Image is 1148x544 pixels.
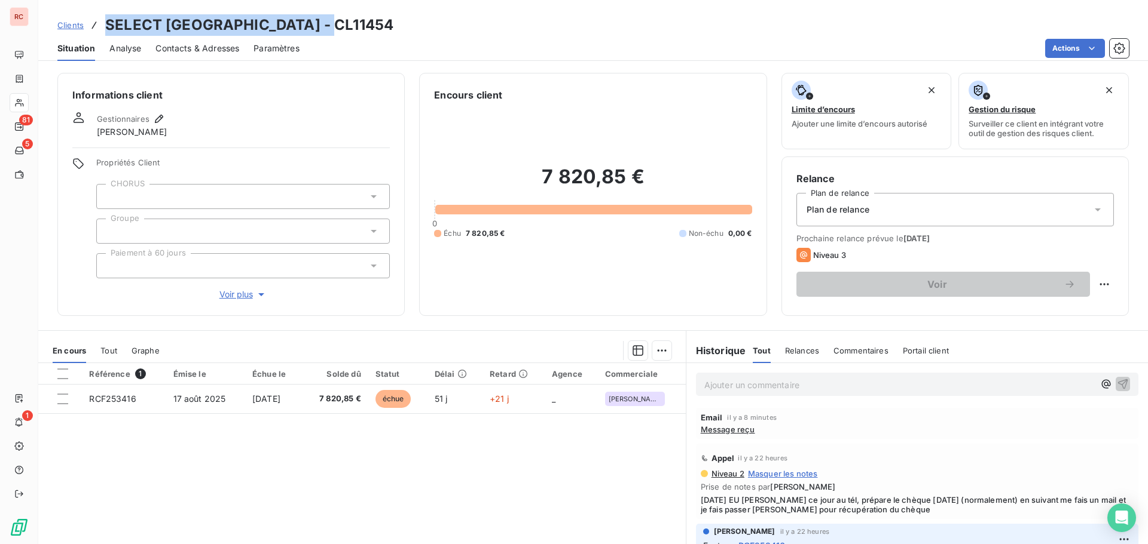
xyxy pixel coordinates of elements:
span: 51 j [435,394,448,404]
span: il y a 22 heures [780,528,829,535]
span: il y a 22 heures [738,454,787,462]
span: [PERSON_NAME] [97,126,167,138]
span: Clients [57,20,84,30]
span: 7 820,85 € [466,228,505,239]
span: 17 août 2025 [173,394,226,404]
div: Émise le [173,369,238,379]
span: Ajouter une limite d’encours autorisé [792,119,927,128]
h6: Historique [686,343,746,358]
button: Actions [1045,39,1105,58]
span: 81 [19,115,33,125]
div: Statut [375,369,420,379]
span: échue [375,390,411,408]
div: Délai [435,369,475,379]
span: 0,00 € [728,228,752,239]
h6: Encours client [434,88,502,102]
div: Open Intercom Messenger [1107,503,1136,532]
div: Référence [89,368,158,379]
span: Tout [100,346,117,355]
span: Limite d’encours [792,105,855,114]
span: Masquer les notes [748,469,818,478]
span: RCF253416 [89,394,136,404]
a: Clients [57,19,84,31]
button: Limite d’encoursAjouter une limite d’encours autorisé [781,73,952,149]
span: Voir [811,279,1064,289]
span: Gestion du risque [969,105,1036,114]
span: Prochaine relance prévue le [796,233,1114,243]
span: Non-échu [689,228,723,239]
span: 0 [432,219,437,228]
span: Échu [444,228,461,239]
div: Commerciale [605,369,679,379]
span: 1 [22,410,33,421]
span: [DATE] [252,394,280,404]
span: Contacts & Adresses [155,42,239,54]
span: Surveiller ce client en intégrant votre outil de gestion des risques client. [969,119,1119,138]
span: [PERSON_NAME] [714,526,775,537]
span: Email [701,413,723,422]
span: 5 [22,139,33,149]
span: 1 [135,368,146,379]
span: [DATE] [903,233,930,243]
h2: 7 820,85 € [434,165,752,201]
span: Relances [785,346,819,355]
button: Voir plus [96,288,390,301]
span: Prise de notes par [701,482,1134,491]
span: Plan de relance [807,204,869,216]
h6: Informations client [72,88,390,102]
img: Logo LeanPay [10,518,29,537]
input: Ajouter une valeur [106,191,116,202]
span: Niveau 2 [710,469,744,478]
span: Situation [57,42,95,54]
button: Voir [796,272,1090,297]
input: Ajouter une valeur [106,226,116,236]
div: Échue le [252,369,295,379]
span: Propriétés Client [96,158,390,174]
span: Analyse [109,42,141,54]
span: Appel [712,453,735,463]
span: 7 820,85 € [309,393,361,405]
button: Gestion du risqueSurveiller ce client en intégrant votre outil de gestion des risques client. [958,73,1129,149]
h3: SELECT [GEOGRAPHIC_DATA] - CL11454 [105,14,393,36]
span: Commentaires [833,346,889,355]
input: Ajouter une valeur [106,260,116,271]
span: [PERSON_NAME] [609,395,661,402]
span: +21 j [490,394,509,404]
span: [DATE] EU [PERSON_NAME] ce jour au tél, prépare le chèque [DATE] (normalement) en suivant me fais... [701,495,1134,514]
span: Voir plus [219,288,267,300]
span: Portail client [903,346,949,355]
div: Solde dû [309,369,361,379]
span: Gestionnaires [97,114,149,124]
span: Tout [753,346,771,355]
span: Graphe [132,346,160,355]
span: Message reçu [701,425,755,434]
span: _ [552,394,555,404]
div: RC [10,7,29,26]
span: il y a 8 minutes [727,414,776,421]
div: Agence [552,369,591,379]
span: [PERSON_NAME] [770,482,835,491]
span: Niveau 3 [813,250,846,260]
h6: Relance [796,171,1114,186]
span: Paramètres [254,42,300,54]
div: Retard [490,369,538,379]
span: En cours [53,346,86,355]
